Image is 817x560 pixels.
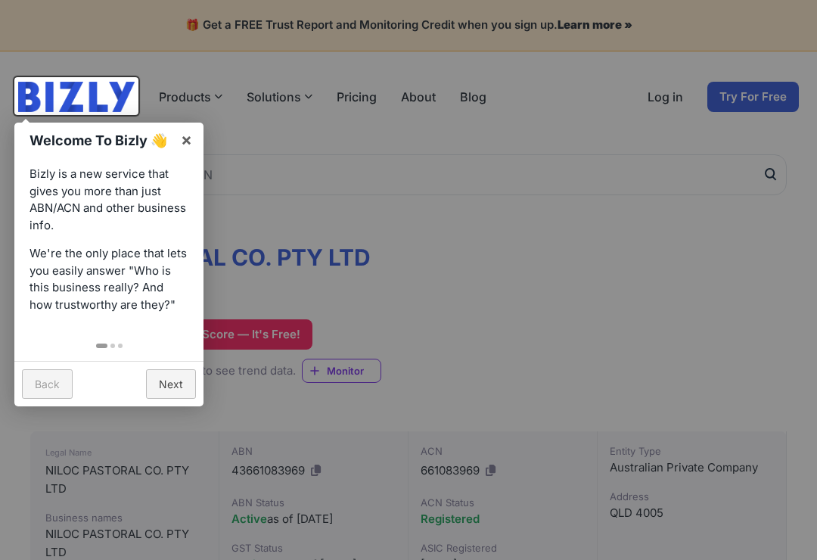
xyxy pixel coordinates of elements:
a: Back [22,369,73,399]
a: Next [146,369,196,399]
h1: Welcome To Bizly 👋 [30,130,172,151]
a: × [169,123,203,157]
p: Bizly is a new service that gives you more than just ABN/ACN and other business info. [30,166,188,234]
p: We're the only place that lets you easily answer "Who is this business really? And how trustworth... [30,245,188,313]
